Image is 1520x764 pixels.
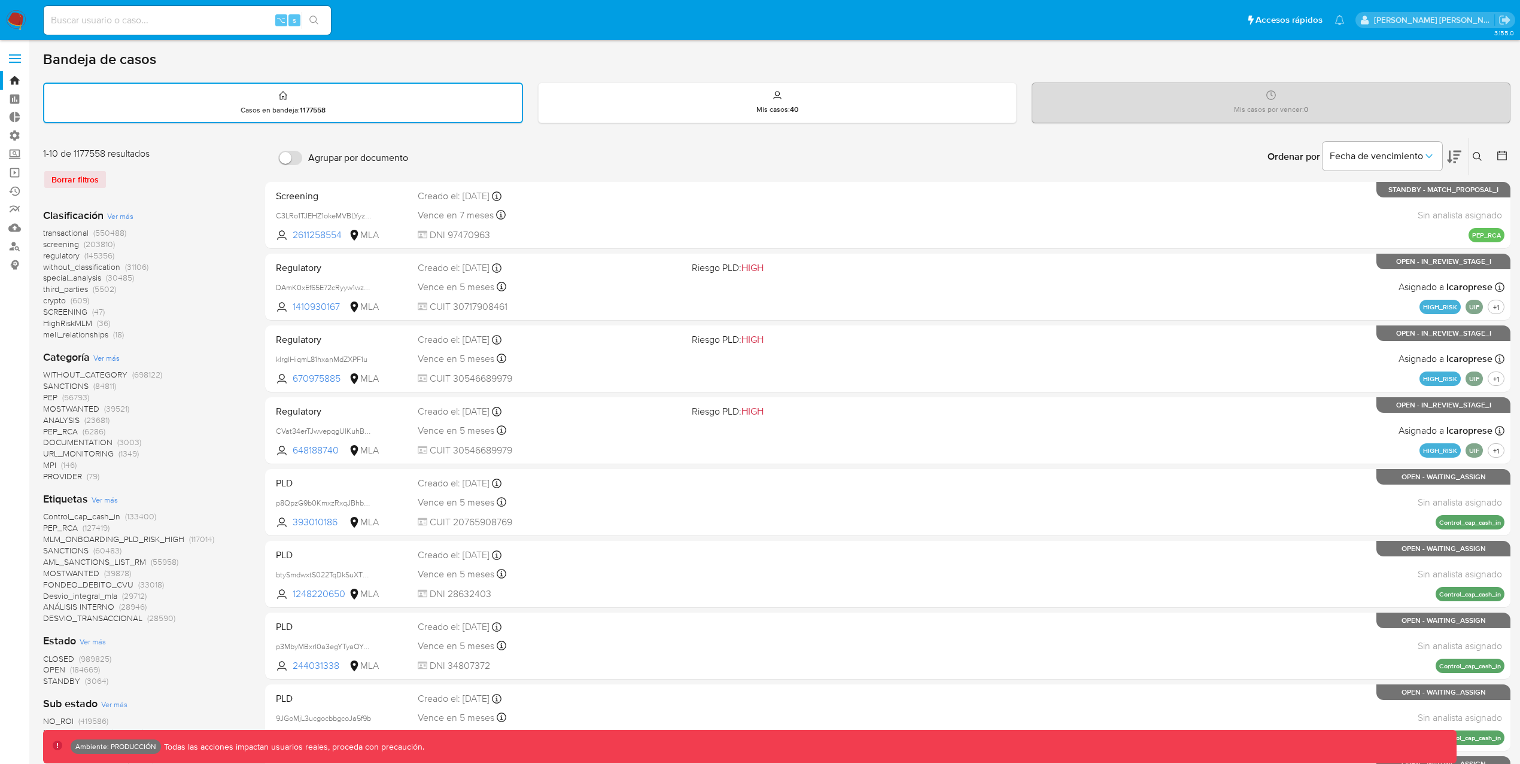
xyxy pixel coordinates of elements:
span: ⌥ [276,14,285,26]
button: search-icon [302,12,326,29]
span: Accesos rápidos [1255,14,1323,26]
span: s [293,14,296,26]
input: Buscar usuario o caso... [44,13,331,28]
p: leidy.martinez@mercadolibre.com.co [1374,14,1495,26]
p: Ambiente: PRODUCCIÓN [75,744,156,749]
a: Notificaciones [1334,15,1345,25]
p: Todas las acciones impactan usuarios reales, proceda con precaución. [161,741,424,753]
a: Salir [1498,14,1511,26]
